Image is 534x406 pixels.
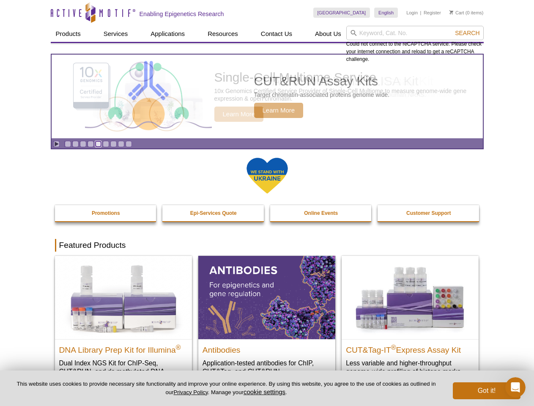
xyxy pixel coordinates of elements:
a: Resources [203,26,243,42]
h2: DNA Library Prep Kit for Illumina [59,342,188,354]
a: Contact Us [256,26,297,42]
a: Go to slide 6 [103,141,109,147]
a: Online Events [270,205,372,221]
a: Epi-Services Quote [162,205,265,221]
a: Toggle autoplay [53,141,60,147]
p: Dual Index NGS Kit for ChIP-Seq, CUT&RUN, and ds methylated DNA assays. [59,359,188,384]
strong: Epi-Services Quote [190,210,237,216]
p: Less variable and higher-throughput genome-wide profiling of histone marks​. [346,359,474,376]
a: Go to slide 3 [80,141,86,147]
button: cookie settings [244,388,285,395]
a: Go to slide 9 [126,141,132,147]
iframe: Intercom live chat [505,377,526,398]
strong: Online Events [304,210,338,216]
h2: Antibodies [203,342,331,354]
a: DNA Library Prep Kit for Illumina DNA Library Prep Kit for Illumina® Dual Index NGS Kit for ChIP-... [55,256,192,392]
img: CUT&Tag-IT® Express Assay Kit [342,256,479,339]
sup: ® [391,343,396,351]
a: About Us [310,26,346,42]
p: This website uses cookies to provide necessary site functionality and improve your online experie... [14,380,439,396]
a: Go to slide 2 [72,141,79,147]
a: CUT&Tag-IT® Express Assay Kit CUT&Tag-IT®Express Assay Kit Less variable and higher-throughput ge... [342,256,479,384]
sup: ® [176,343,181,351]
a: English [374,8,398,18]
a: Promotions [55,205,157,221]
p: Application-tested antibodies for ChIP, CUT&Tag, and CUT&RUN. [203,359,331,376]
a: Go to slide 4 [88,141,94,147]
img: We Stand With Ukraine [246,157,288,195]
img: DNA Library Prep Kit for Illumina [55,256,192,339]
a: Products [51,26,86,42]
h2: Enabling Epigenetics Research [140,10,224,18]
h2: Featured Products [55,239,479,252]
li: | [420,8,422,18]
a: Applications [145,26,190,42]
a: Register [424,10,441,16]
strong: Customer Support [406,210,451,216]
strong: Promotions [92,210,120,216]
a: Login [406,10,418,16]
a: All Antibodies Antibodies Application-tested antibodies for ChIP, CUT&Tag, and CUT&RUN. [198,256,335,384]
a: [GEOGRAPHIC_DATA] [313,8,370,18]
a: Go to slide 1 [65,141,71,147]
img: All Antibodies [198,256,335,339]
li: (0 items) [449,8,484,18]
a: Cart [449,10,464,16]
a: Customer Support [378,205,480,221]
button: Search [452,29,482,37]
span: Search [455,30,479,36]
button: Got it! [453,382,520,399]
a: Go to slide 5 [95,141,101,147]
img: Your Cart [449,10,453,14]
div: Could not connect to the reCAPTCHA service. Please check your internet connection and reload to g... [346,26,484,63]
a: Privacy Policy [173,389,208,395]
a: Services [99,26,133,42]
a: Go to slide 7 [110,141,117,147]
h2: CUT&Tag-IT Express Assay Kit [346,342,474,354]
input: Keyword, Cat. No. [346,26,484,40]
a: Go to slide 8 [118,141,124,147]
